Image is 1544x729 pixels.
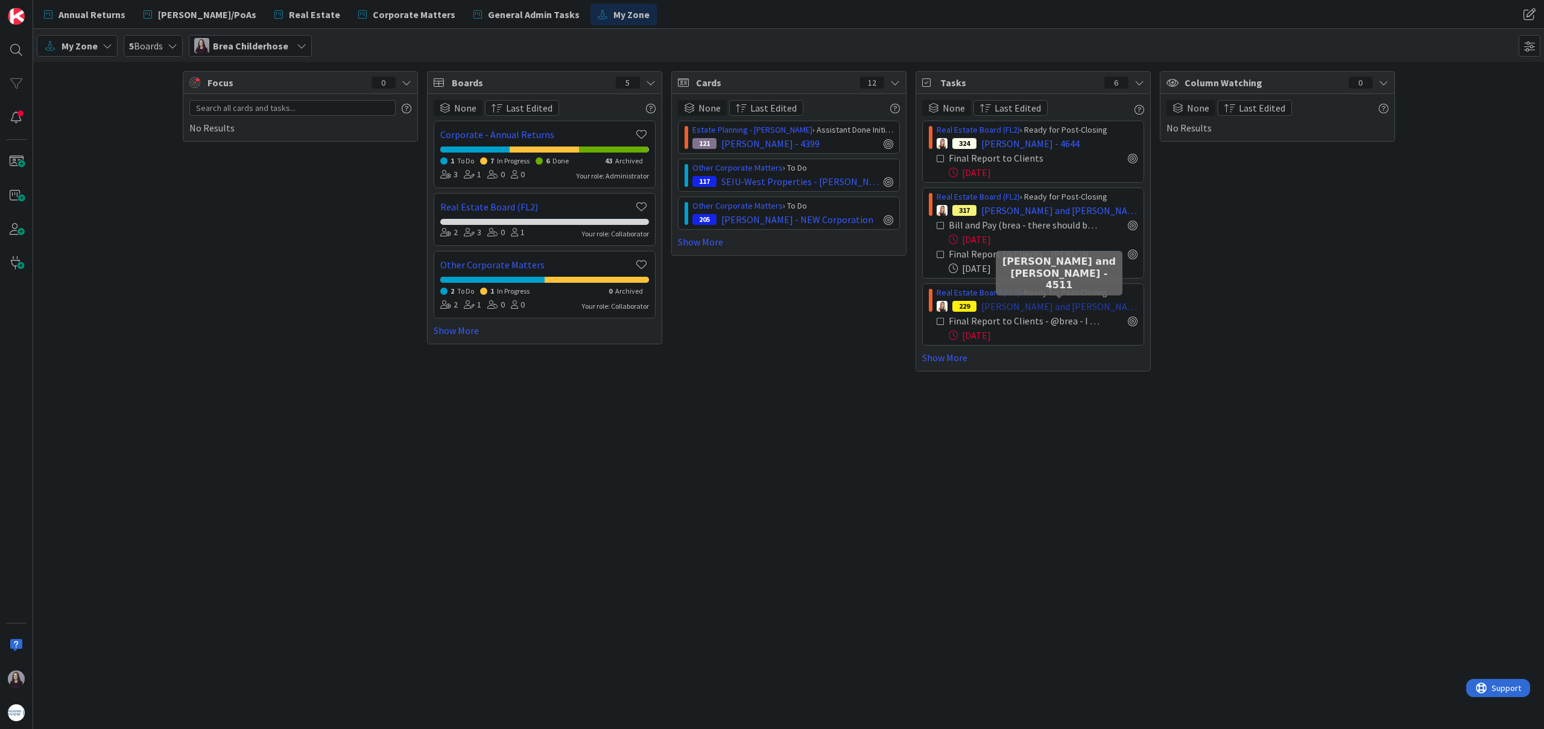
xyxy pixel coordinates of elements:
a: Real Estate Board (FL2) [937,124,1020,135]
a: Show More [922,350,1144,365]
a: Corporate - Annual Returns [440,127,634,142]
button: Last Edited [1218,100,1292,116]
b: 5 [129,40,134,52]
a: My Zone [590,4,657,25]
span: Last Edited [995,101,1041,115]
div: [DATE] [949,328,1137,342]
a: Other Corporate Matters [692,162,783,173]
span: Last Edited [1239,101,1285,115]
span: General Admin Tasks [488,7,580,22]
span: My Zone [62,39,98,53]
span: [PERSON_NAME] and [PERSON_NAME] - Purchase - 4633 [981,203,1137,218]
div: › Ready for Post-Closing [937,191,1137,203]
img: Visit kanbanzone.com [8,8,25,25]
span: Support [25,2,55,16]
span: To Do [457,156,474,165]
a: [PERSON_NAME]/PoAs [136,4,264,25]
a: Show More [434,323,656,338]
div: [DATE] [949,232,1137,247]
span: Real Estate [289,7,340,22]
div: Your role: Administrator [577,171,649,181]
div: 2 [440,226,458,239]
div: Your role: Collaborator [582,301,649,312]
a: Real Estate [267,4,347,25]
span: 2 [451,286,454,295]
div: › To Do [692,162,893,174]
span: My Zone [613,7,650,22]
div: No Results [1166,100,1388,135]
a: Other Corporate Matters [440,257,634,272]
div: 3 [440,168,458,181]
img: BC [194,38,209,53]
span: 1 [490,286,494,295]
span: [PERSON_NAME] - 4644 [981,136,1080,151]
div: 6 [1104,77,1128,89]
div: 117 [692,176,717,187]
span: 7 [490,156,494,165]
div: No Results [189,100,411,135]
div: 0 [487,168,505,181]
div: 0 [372,77,396,89]
span: None [1187,101,1209,115]
span: [PERSON_NAME] and [PERSON_NAME] - 4511 [981,299,1137,314]
span: Annual Returns [59,7,125,22]
span: 6 [546,156,549,165]
span: None [698,101,721,115]
div: 1 [511,226,525,239]
div: [DATE] [949,261,1137,276]
span: Brea Childerhose [213,39,288,53]
input: Search all cards and tasks... [189,100,396,116]
a: Real Estate Board (FL2) [937,191,1020,202]
div: › Ready for Post-Closing [937,286,1137,299]
a: Real Estate Board (FL2) [937,287,1020,298]
div: › To Do [692,200,893,212]
span: Boards [129,39,163,53]
span: 1 [451,156,454,165]
div: 5 [616,77,640,89]
div: › Assistant Done Initial Prep + Waiting for Lawyer to Review [692,124,893,136]
div: Final Report to Clients - @brea - I drafted the report. It just needs to be assembled and emailed... [949,314,1101,328]
span: SEIU-West Properties - [PERSON_NAME] [721,174,879,189]
div: 229 [952,301,976,312]
div: 3 [464,226,481,239]
span: 43 [605,156,612,165]
div: 0 [511,168,525,181]
a: Corporate Matters [351,4,463,25]
a: Other Corporate Matters [692,200,783,211]
div: Final Report to Clients [949,151,1081,165]
div: 0 [1349,77,1373,89]
img: DB [937,301,948,312]
span: [PERSON_NAME] - 4399 [721,136,820,151]
div: 317 [952,205,976,216]
div: 205 [692,214,717,225]
img: DB [937,205,948,216]
img: BC [8,671,25,687]
a: Real Estate Board (FL2) [440,200,634,214]
span: Focus [207,75,362,90]
span: Done [552,156,569,165]
img: DB [937,138,948,149]
div: 1 [464,168,481,181]
a: Show More [678,235,900,249]
span: None [454,101,476,115]
div: 0 [487,226,505,239]
button: Last Edited [973,100,1048,116]
h5: [PERSON_NAME] and [PERSON_NAME] - 4511 [1001,256,1118,291]
div: Bill and Pay (brea - there should be a small outstanding balance owing as possession was changed ... [949,218,1101,232]
div: 12 [860,77,884,89]
span: Corporate Matters [373,7,455,22]
div: [DATE] [949,165,1137,180]
div: › Ready for Post-Closing [937,124,1137,136]
div: 324 [952,138,976,149]
span: In Progress [497,156,530,165]
button: Last Edited [485,100,559,116]
span: Tasks [940,75,1098,90]
div: 2 [440,298,458,312]
span: 0 [609,286,612,295]
span: [PERSON_NAME]/PoAs [158,7,256,22]
div: Your role: Collaborator [582,229,649,239]
span: [PERSON_NAME] - NEW Corporation [721,212,873,227]
img: avatar [8,704,25,721]
div: Final Report to Clients - [PERSON_NAME], I have this drafted in the drafts folder. Just needs to ... [949,247,1101,261]
span: In Progress [497,286,530,295]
